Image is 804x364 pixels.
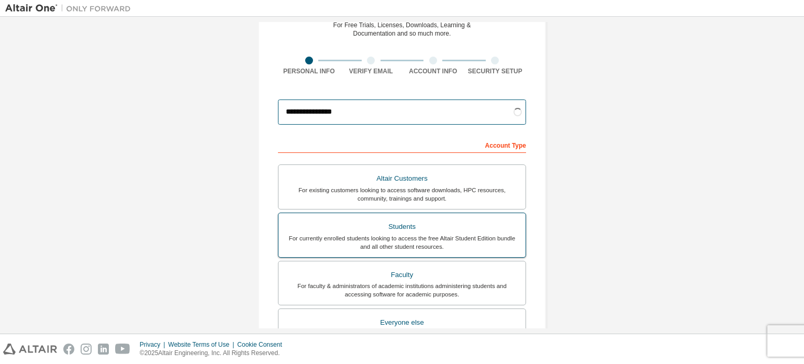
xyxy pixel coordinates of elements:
div: Cookie Consent [237,340,288,349]
div: Faculty [285,268,519,282]
div: Verify Email [340,67,403,75]
div: Account Info [402,67,464,75]
p: © 2025 Altair Engineering, Inc. All Rights Reserved. [140,349,288,358]
div: Everyone else [285,315,519,330]
img: youtube.svg [115,344,130,355]
img: facebook.svg [63,344,74,355]
div: Privacy [140,340,168,349]
img: Altair One [5,3,136,14]
div: For Free Trials, Licenses, Downloads, Learning & Documentation and so much more. [333,21,471,38]
img: instagram.svg [81,344,92,355]
div: Personal Info [278,67,340,75]
div: Altair Customers [285,171,519,186]
div: For currently enrolled students looking to access the free Altair Student Edition bundle and all ... [285,234,519,251]
div: For existing customers looking to access software downloads, HPC resources, community, trainings ... [285,186,519,203]
div: Students [285,219,519,234]
div: Account Type [278,136,526,153]
div: For faculty & administrators of academic institutions administering students and accessing softwa... [285,282,519,299]
div: Website Terms of Use [168,340,237,349]
div: Security Setup [464,67,527,75]
img: altair_logo.svg [3,344,57,355]
img: linkedin.svg [98,344,109,355]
